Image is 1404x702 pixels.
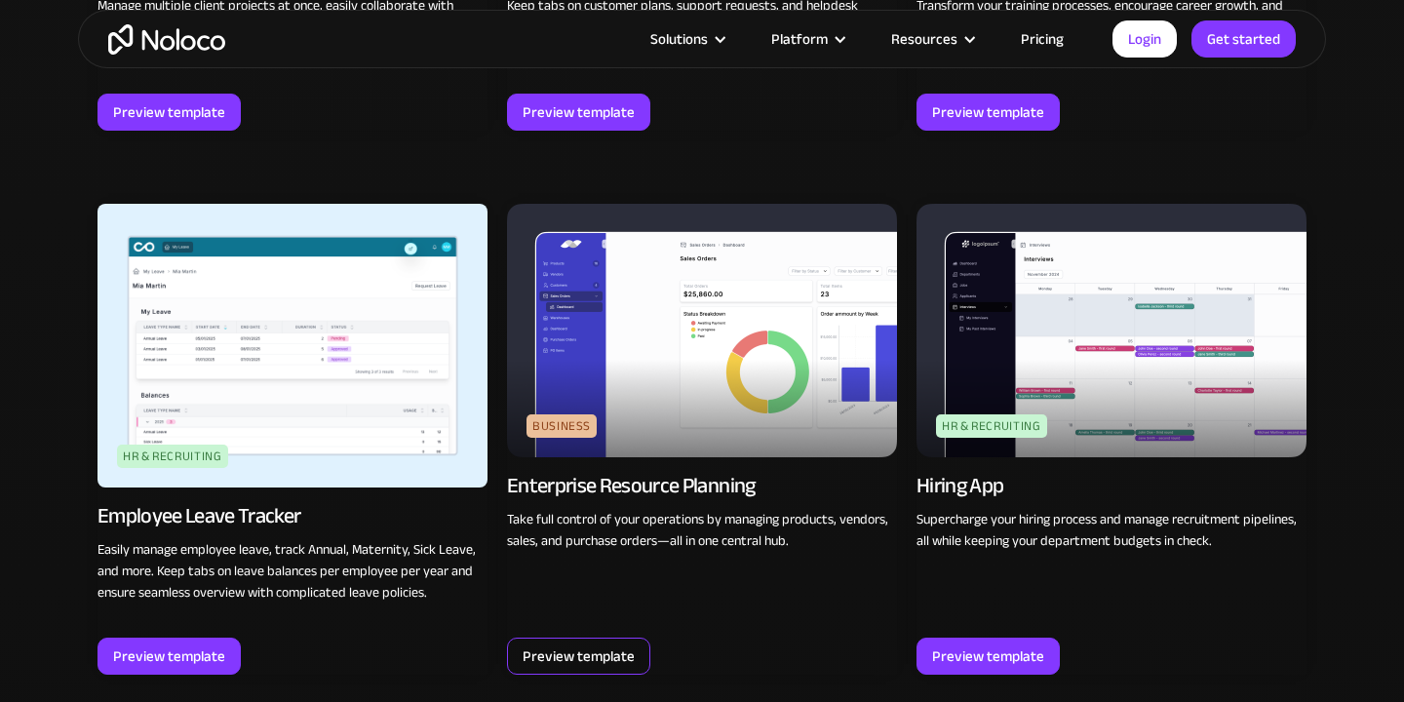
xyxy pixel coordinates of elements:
[626,26,747,52] div: Solutions
[936,414,1047,438] div: HR & Recruiting
[916,509,1306,552] p: Supercharge your hiring process and manage recruitment pipelines, all while keeping your departme...
[97,204,487,675] a: HR & RecruitingEmployee Leave TrackerEasily manage employee leave, track Annual, Maternity, Sick ...
[1112,20,1177,58] a: Login
[650,26,708,52] div: Solutions
[507,509,897,552] p: Take full control of your operations by managing products, vendors, sales, and purchase orders—al...
[507,204,897,675] a: BusinessEnterprise Resource PlanningTake full control of your operations by managing products, ve...
[113,643,225,669] div: Preview template
[507,472,756,499] div: Enterprise Resource Planning
[771,26,828,52] div: Platform
[1191,20,1296,58] a: Get started
[916,204,1306,675] a: HR & RecruitingHiring AppSupercharge your hiring process and manage recruitment pipelines, all wh...
[932,99,1044,125] div: Preview template
[523,643,635,669] div: Preview template
[932,643,1044,669] div: Preview template
[891,26,957,52] div: Resources
[867,26,996,52] div: Resources
[97,502,300,529] div: Employee Leave Tracker
[526,414,597,438] div: Business
[113,99,225,125] div: Preview template
[108,24,225,55] a: home
[117,445,228,468] div: HR & Recruiting
[523,99,635,125] div: Preview template
[747,26,867,52] div: Platform
[996,26,1088,52] a: Pricing
[916,472,1003,499] div: Hiring App
[97,539,487,604] p: Easily manage employee leave, track Annual, Maternity, Sick Leave, and more. Keep tabs on leave b...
